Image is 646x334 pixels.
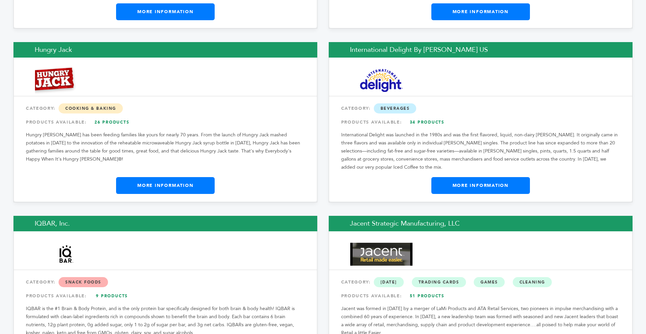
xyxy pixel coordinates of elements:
div: PRODUCTS AVAILABLE: [341,290,620,302]
a: More Information [116,177,215,194]
div: PRODUCTS AVAILABLE: [341,116,620,128]
div: PRODUCTS AVAILABLE: [26,116,305,128]
span: Cleaning [513,277,552,287]
a: 9 Products [88,290,136,302]
a: More Information [116,3,215,20]
a: 26 Products [88,116,136,128]
div: CATEGORY: [341,102,620,114]
a: 34 Products [403,116,451,128]
span: Snack Foods [59,277,108,287]
img: IQBAR, Inc. [35,244,97,265]
div: CATEGORY: [341,276,620,288]
span: Cooking & Baking [59,103,123,113]
span: Beverages [374,103,417,113]
span: Trading Cards [412,277,466,287]
h2: International Delight by [PERSON_NAME] US [329,42,633,58]
a: More Information [431,3,530,20]
h2: Hungry Jack [13,42,317,58]
h2: Jacent Strategic Manufacturing, LLC [329,216,633,231]
div: CATEGORY: [26,276,305,288]
div: PRODUCTS AVAILABLE: [26,290,305,302]
img: Jacent Strategic Manufacturing, LLC [350,243,412,266]
img: Hungry Jack [35,66,77,95]
img: International Delight by Danone US [350,69,412,92]
span: Games [474,277,505,287]
p: International Delight was launched in the 1980s and was the first flavored, liquid, non-dairy [PE... [341,131,620,171]
p: Hungry [PERSON_NAME] has been feeding families like yours for nearly 70 years. From the launch of... [26,131,305,163]
div: CATEGORY: [26,102,305,114]
a: More Information [431,177,530,194]
h2: IQBAR, Inc. [13,216,317,231]
a: 51 Products [403,290,451,302]
span: [DATE] [374,277,404,287]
